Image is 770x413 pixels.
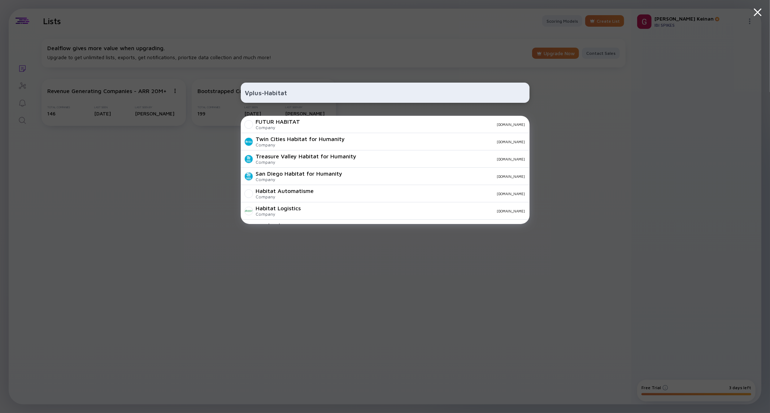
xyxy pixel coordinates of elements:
div: [DOMAIN_NAME] [320,192,525,196]
div: Company [256,159,357,165]
div: FUTUR HABITAT [256,118,300,125]
div: Company [256,194,314,199]
div: Treasure Valley Habitat for Humanity [256,153,357,159]
div: Twin Cities Habitat for Humanity [256,136,345,142]
div: [DOMAIN_NAME] [307,209,525,213]
div: [DOMAIN_NAME] [348,174,525,179]
div: Company [256,142,345,148]
div: Company [256,177,343,182]
div: San Diego Habitat for Humanity [256,170,343,177]
input: Search Company or Investor... [245,86,525,99]
div: Company [256,211,301,217]
div: Company [256,125,300,130]
div: [DOMAIN_NAME] [351,140,525,144]
div: [DOMAIN_NAME] [306,122,525,127]
div: Head Habitat [256,222,292,229]
div: Habitat Logistics [256,205,301,211]
div: Habitat Automatisme [256,188,314,194]
div: [DOMAIN_NAME] [362,157,525,161]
